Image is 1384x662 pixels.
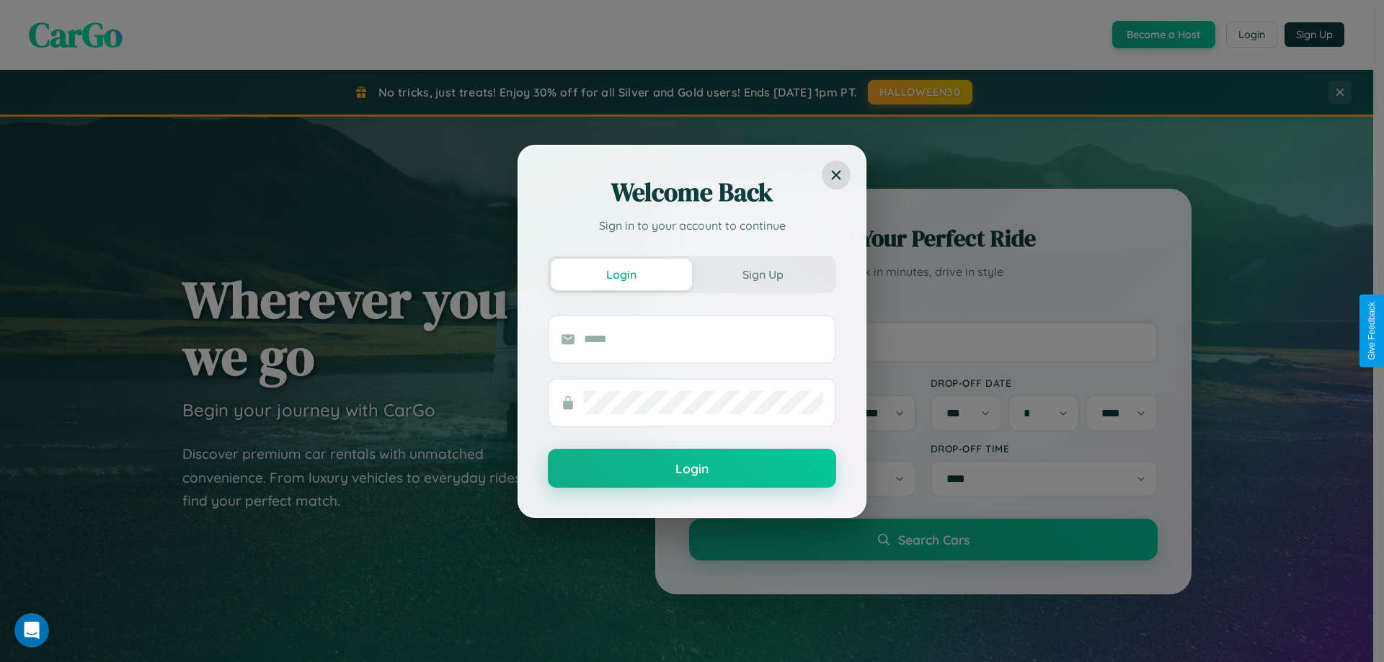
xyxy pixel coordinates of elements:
[692,259,833,290] button: Sign Up
[548,217,836,234] p: Sign in to your account to continue
[1367,302,1377,360] div: Give Feedback
[548,175,836,210] h2: Welcome Back
[548,449,836,488] button: Login
[14,613,49,648] iframe: Intercom live chat
[551,259,692,290] button: Login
